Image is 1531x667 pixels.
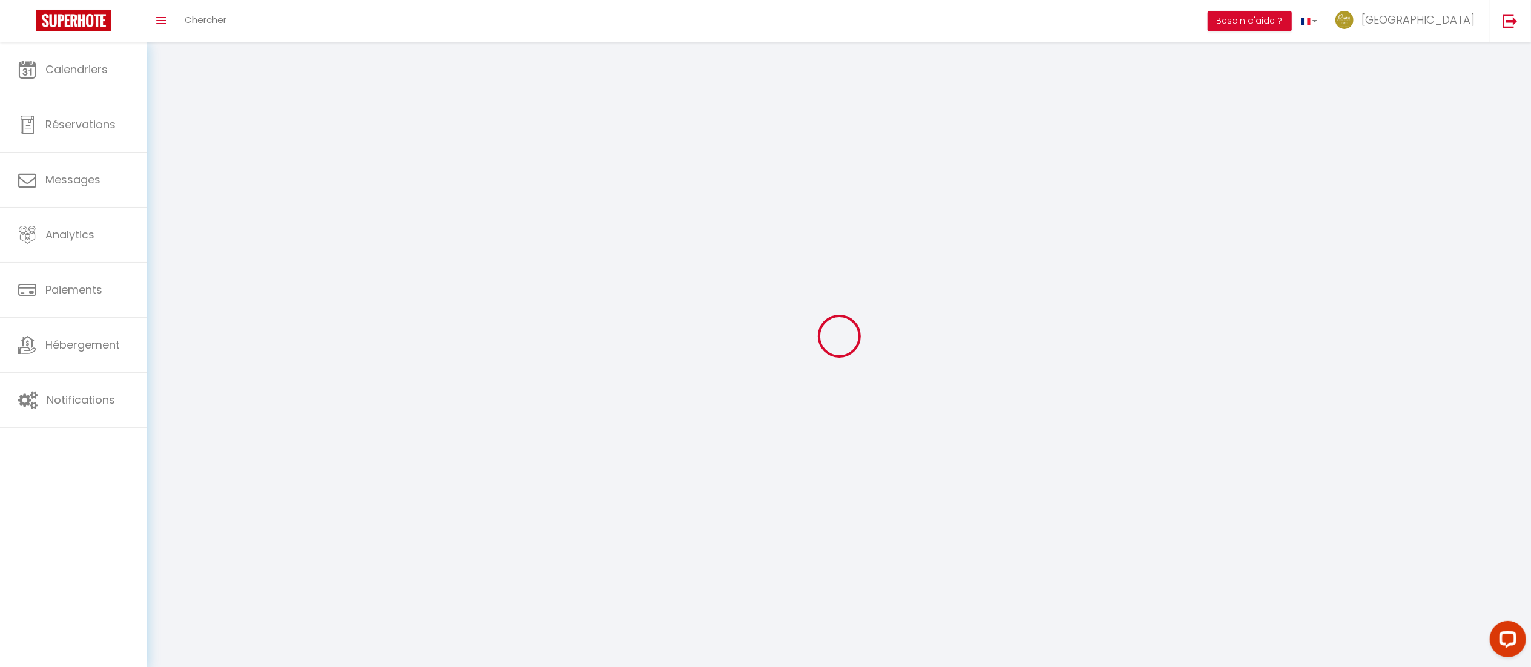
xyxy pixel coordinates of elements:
span: Chercher [185,13,226,26]
span: Notifications [47,392,115,407]
img: logout [1503,13,1518,28]
span: Calendriers [45,62,108,77]
span: [GEOGRAPHIC_DATA] [1361,12,1475,27]
img: Super Booking [36,10,111,31]
button: Besoin d'aide ? [1208,11,1292,31]
img: ... [1335,11,1354,29]
span: Réservations [45,117,116,132]
span: Messages [45,172,100,187]
span: Hébergement [45,337,120,352]
iframe: LiveChat chat widget [1480,616,1531,667]
span: Paiements [45,282,102,297]
span: Analytics [45,227,94,242]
